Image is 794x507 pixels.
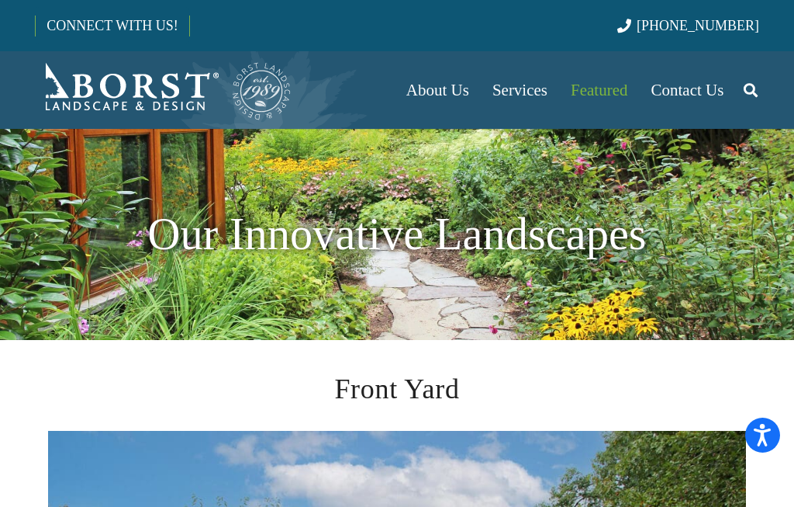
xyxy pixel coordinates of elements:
h1: Our Innovative Landscapes [35,200,759,269]
a: Search [735,71,766,109]
span: About Us [406,81,469,99]
a: [PHONE_NUMBER] [617,18,759,33]
a: Featured [559,51,639,129]
a: Borst-Logo [35,59,292,121]
span: Featured [571,81,627,99]
span: Services [492,81,547,99]
a: Services [481,51,559,129]
a: About Us [395,51,481,129]
span: [PHONE_NUMBER] [637,18,759,33]
h2: Front Yard [48,368,746,410]
a: Contact Us [640,51,736,129]
a: CONNECT WITH US! [36,7,188,44]
span: Contact Us [651,81,724,99]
